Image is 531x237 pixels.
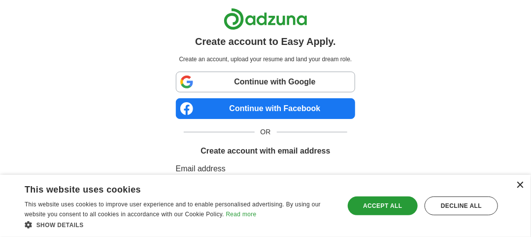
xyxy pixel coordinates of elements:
div: Close [516,182,524,189]
span: OR [255,127,277,137]
div: Accept all [348,197,418,215]
div: Show details [25,220,334,230]
label: Email address [176,163,356,175]
a: Read more, opens a new window [226,211,257,218]
p: Create an account, upload your resume and land your dream role. [178,55,354,64]
div: This website uses cookies [25,181,310,196]
h1: Create account with email address [200,145,330,157]
div: Decline all [425,197,498,215]
span: This website uses cookies to improve user experience and to enable personalised advertising. By u... [25,201,321,218]
a: Continue with Google [176,72,356,92]
h1: Create account to Easy Apply. [195,34,336,49]
img: Adzuna logo [224,8,307,30]
a: Continue with Facebook [176,98,356,119]
span: Show details [36,222,84,229]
